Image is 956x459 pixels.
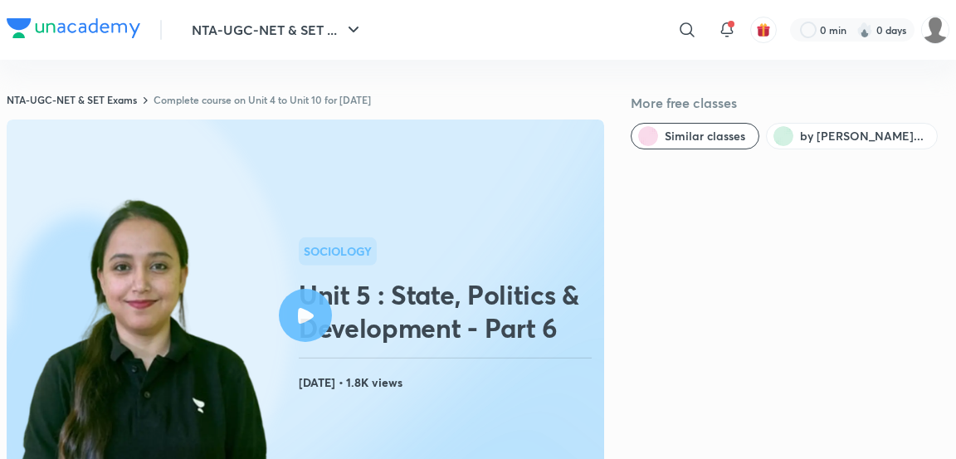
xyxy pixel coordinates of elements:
button: Similar classes [631,123,759,149]
button: by Antara Chakrabarty [766,123,938,149]
a: NTA-UGC-NET & SET Exams [7,93,137,106]
img: Kajal [921,16,949,44]
a: Complete course on Unit 4 to Unit 10 for [DATE] [154,93,371,106]
span: Similar classes [665,128,745,144]
img: streak [856,22,873,38]
button: NTA-UGC-NET & SET ... [182,13,373,46]
h2: Unit 5 : State, Politics & Development - Part 6 [299,278,597,344]
h4: [DATE] • 1.8K views [299,372,597,393]
img: Company Logo [7,18,140,38]
img: avatar [756,22,771,37]
h5: More free classes [631,93,949,113]
a: Company Logo [7,18,140,42]
span: by Antara Chakrabarty [800,128,924,144]
button: avatar [750,17,777,43]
